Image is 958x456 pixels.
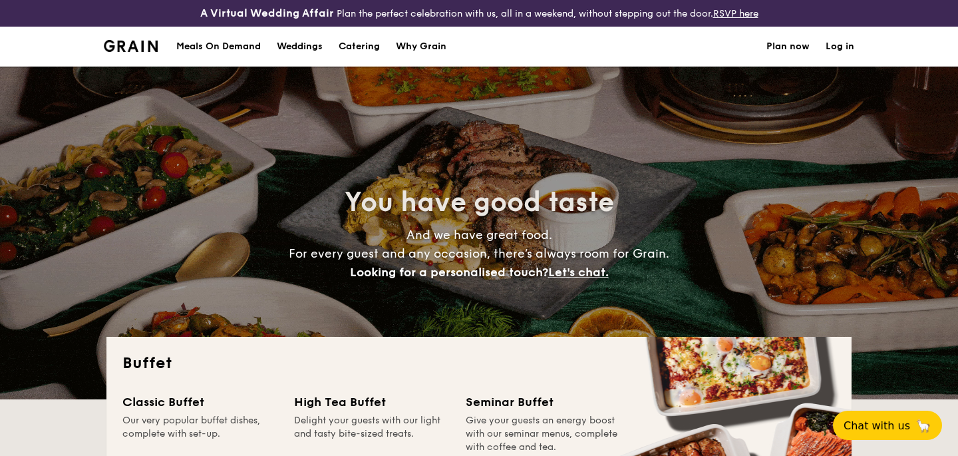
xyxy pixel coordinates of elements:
[104,40,158,52] a: Logotype
[466,393,621,411] div: Seminar Buffet
[269,27,331,67] a: Weddings
[833,411,942,440] button: Chat with us🦙
[122,353,836,374] h2: Buffet
[466,414,621,454] div: Give your guests an energy boost with our seminar menus, complete with coffee and tea.
[339,27,380,67] h1: Catering
[388,27,454,67] a: Why Grain
[168,27,269,67] a: Meals On Demand
[277,27,323,67] div: Weddings
[826,27,854,67] a: Log in
[104,40,158,52] img: Grain
[294,414,450,441] div: Delight your guests with our light and tasty bite-sized treats.
[160,5,798,21] div: Plan the perfect celebration with us, all in a weekend, without stepping out the door.
[122,414,278,441] div: Our very popular buffet dishes, complete with set-up.
[766,27,810,67] a: Plan now
[176,27,261,67] div: Meals On Demand
[548,265,609,280] span: Let's chat.
[713,8,758,19] a: RSVP here
[122,393,278,411] div: Classic Buffet
[396,27,446,67] div: Why Grain
[331,27,388,67] a: Catering
[200,5,334,21] h4: A Virtual Wedding Affair
[915,418,931,433] span: 🦙
[844,419,910,432] span: Chat with us
[294,393,450,411] div: High Tea Buffet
